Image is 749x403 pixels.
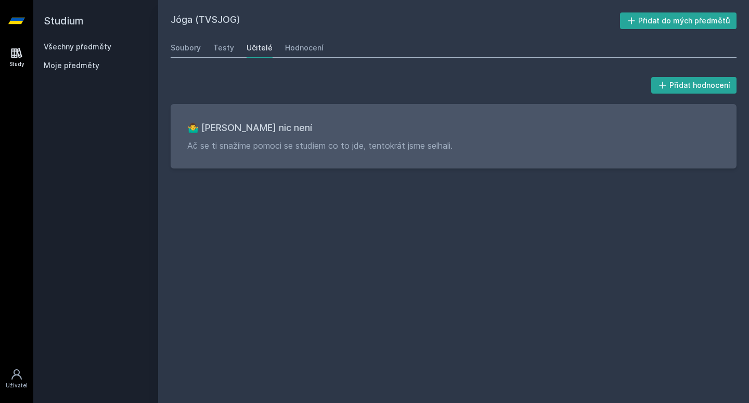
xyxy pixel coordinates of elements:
[620,12,737,29] button: Přidat do mých předmětů
[213,43,234,53] div: Testy
[171,12,620,29] h2: Jóga (TVSJOG)
[44,42,111,51] a: Všechny předměty
[247,37,273,58] a: Učitelé
[2,42,31,73] a: Study
[187,139,720,152] p: Ač se ti snažíme pomoci se studiem co to jde, tentokrát jsme selhali.
[6,382,28,389] div: Uživatel
[44,60,99,71] span: Moje předměty
[285,37,324,58] a: Hodnocení
[187,121,720,135] h3: 🤷‍♂️ [PERSON_NAME] nic není
[247,43,273,53] div: Učitelé
[171,43,201,53] div: Soubory
[171,37,201,58] a: Soubory
[9,60,24,68] div: Study
[2,363,31,395] a: Uživatel
[651,77,737,94] button: Přidat hodnocení
[285,43,324,53] div: Hodnocení
[213,37,234,58] a: Testy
